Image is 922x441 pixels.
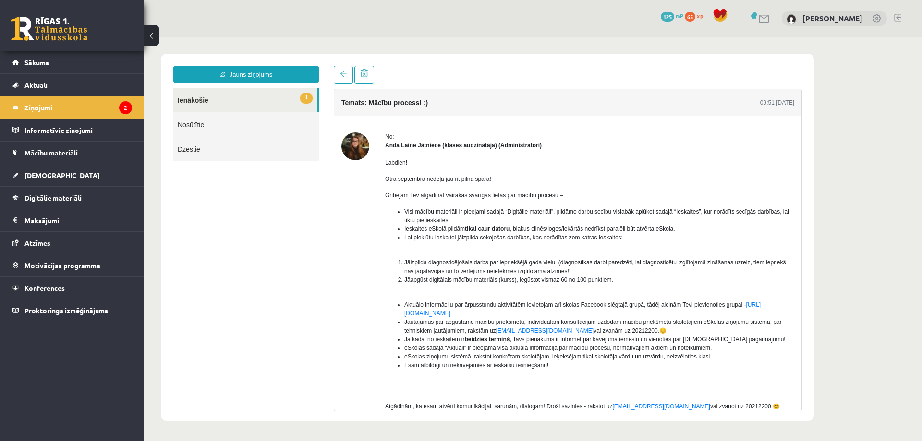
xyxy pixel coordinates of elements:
[241,95,650,104] div: No:
[260,189,531,195] span: Ieskaites eSkolā pildām , blakus cilnēs/logos/iekārtās nedrīkst paralēli būt atvērta eSkola.
[241,122,263,129] span: Labdien!
[29,51,173,75] a: 1Ienākošie
[241,366,636,373] span: Atgādinām, ka esam atvērti komunikācijai, sarunām, dialogam! Droši sazinies - rakstot uz vai zvan...
[241,105,398,112] strong: Anda Laine Jātniece (klases audzinātāja) (Administratori)
[661,12,683,20] a: 125 mP
[12,232,132,254] a: Atzīmes
[787,14,796,24] img: Emīls Miķelsons
[469,366,566,373] a: [EMAIL_ADDRESS][DOMAIN_NAME]
[260,316,568,323] span: eSkolas ziņojumu sistēmā, rakstot konkrētam skolotājam, ieķeksējam tikai skolotāja vārdu un uzvār...
[320,299,365,306] b: beidzies termiņš
[12,164,132,186] a: [DEMOGRAPHIC_DATA]
[12,119,132,141] a: Informatīvie ziņojumi
[241,139,347,145] span: Otrā septembra nedēļa jau rit pilnā sparā!
[260,282,638,297] span: Jautājumus par apgūstamo mācību priekšmetu, individuālām konsultācijām uzdodam mācību priekšmetu ...
[352,290,449,297] a: [EMAIL_ADDRESS][DOMAIN_NAME]
[241,155,419,162] span: Gribējām Tev atgādināt vairākas svarīgas lietas par mācību procesu –
[260,308,568,314] span: eSkolas sadaļā “Aktuāli” ir pieejama visa aktuālā informācija par mācību procesu, normatīvajiem a...
[12,187,132,209] a: Digitālie materiāli
[24,96,132,119] legend: Ziņojumi
[197,95,225,123] img: Anda Laine Jātniece (klases audzinātāja)
[629,366,636,373] span: 😊
[24,306,108,315] span: Proktoringa izmēģinājums
[260,239,469,246] span: Jāapgūst digitālais mācību materiāls (kurss), iegūstot vismaz 60 no 100 punktiem.
[197,62,284,70] h4: Temats: Mācību process! :)
[24,261,100,270] span: Motivācijas programma
[12,254,132,276] a: Motivācijas programma
[676,12,683,20] span: mP
[12,74,132,96] a: Aktuāli
[260,171,645,187] span: Visi mācību materiāli ir pieejami sadaļā “Digitālie materiāli”, pildāmo darbu secību vislabāk apl...
[12,299,132,322] a: Proktoringa izmēģinājums
[119,101,132,114] i: 2
[29,100,175,124] a: Dzēstie
[260,325,404,332] span: Esam atbildīgi un nekavējamies ar ieskaišu iesniegšanu!
[260,299,642,306] span: Ja kādai no ieskaitēm ir , Tavs pienākums ir informēt par kavējuma iemeslu un vienoties par [DEMO...
[697,12,703,20] span: xp
[24,81,48,89] span: Aktuāli
[24,171,100,179] span: [DEMOGRAPHIC_DATA]
[12,96,132,119] a: Ziņojumi2
[685,12,695,22] span: 65
[685,12,708,20] a: 65 xp
[11,17,87,41] a: Rīgas 1. Tālmācības vidusskola
[24,238,50,247] span: Atzīmes
[12,51,132,73] a: Sākums
[260,264,617,280] span: Aktuālo informāciju par ārpusstundu aktivitātēm ievietojam arī skolas Facebook slēgtajā grupā, tā...
[802,13,862,23] a: [PERSON_NAME]
[616,61,650,70] div: 09:51 [DATE]
[24,193,82,202] span: Digitālie materiāli
[515,290,522,297] span: 😊
[321,189,365,195] b: tikai caur datoru
[24,58,49,67] span: Sākums
[661,12,674,22] span: 125
[29,75,175,100] a: Nosūtītie
[260,197,479,204] span: Lai piekļūtu ieskaitei jāizpilda sekojošas darbības, kas norādītas zem katras ieskaites:
[24,284,65,292] span: Konferences
[24,209,132,231] legend: Maksājumi
[12,209,132,231] a: Maksājumi
[260,222,642,238] span: Jāizpilda diagnosticējošais darbs par iepriekšējā gada vielu (diagnostikas darbi paredzēti, lai d...
[12,277,132,299] a: Konferences
[24,119,132,141] legend: Informatīvie ziņojumi
[29,29,175,46] a: Jauns ziņojums
[156,56,169,67] span: 1
[24,148,78,157] span: Mācību materiāli
[12,142,132,164] a: Mācību materiāli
